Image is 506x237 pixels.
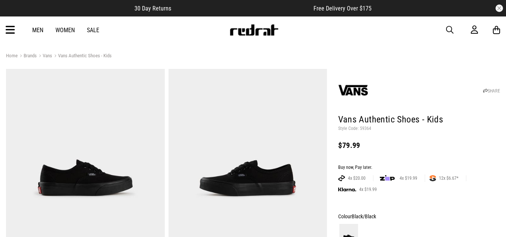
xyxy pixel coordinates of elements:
[483,88,500,94] a: SHARE
[338,175,345,181] img: AFTERPAY
[352,213,376,219] span: Black/Black
[338,75,368,105] img: Vans
[380,174,395,182] img: zip
[313,5,372,12] span: Free Delivery Over $175
[55,27,75,34] a: Women
[18,53,37,60] a: Brands
[338,165,500,171] div: Buy now, Pay later.
[338,114,500,126] h1: Vans Authentic Shoes - Kids
[397,175,420,181] span: 4x $19.99
[436,175,461,181] span: 12x $6.67*
[32,27,43,34] a: Men
[6,53,18,58] a: Home
[338,188,356,192] img: KLARNA
[338,126,500,132] p: Style Code: 59364
[430,175,436,181] img: SPLITPAY
[186,4,299,12] iframe: Customer reviews powered by Trustpilot
[338,141,500,150] div: $79.99
[37,53,52,60] a: Vans
[52,53,112,60] a: Vans Authentic Shoes - Kids
[345,175,369,181] span: 4x $20.00
[229,24,279,36] img: Redrat logo
[338,212,500,221] div: Colour
[356,186,380,192] span: 4x $19.99
[87,27,99,34] a: Sale
[134,5,171,12] span: 30 Day Returns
